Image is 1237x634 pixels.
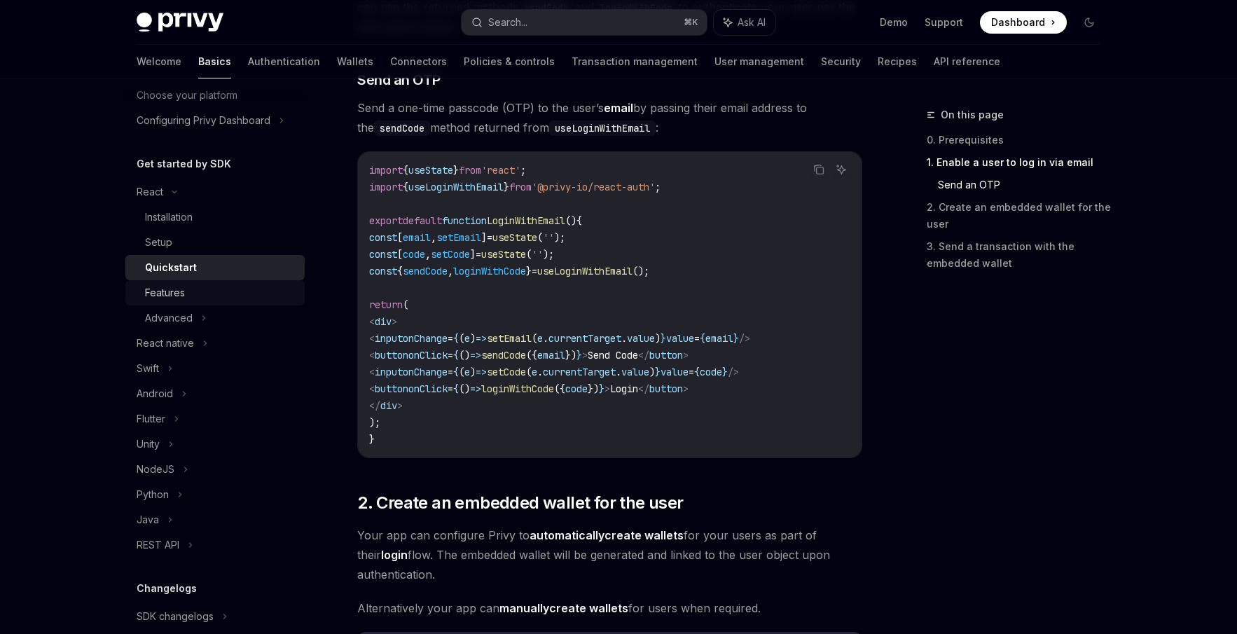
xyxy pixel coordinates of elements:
[543,231,554,244] span: ''
[476,332,487,345] span: =>
[714,45,804,78] a: User management
[357,492,683,514] span: 2. Create an embedded wallet for the user
[470,366,476,378] span: )
[689,366,694,378] span: =
[403,181,408,193] span: {
[537,366,543,378] span: .
[403,214,442,227] span: default
[487,366,526,378] span: setCode
[476,366,487,378] span: =>
[504,181,509,193] span: }
[369,332,375,345] span: <
[137,156,231,172] h5: Get started by SDK
[125,230,305,255] a: Setup
[878,45,917,78] a: Recipes
[532,181,655,193] span: '@privy-io/react-auth'
[526,366,532,378] span: (
[588,349,638,361] span: Send Code
[459,349,470,361] span: ()
[375,366,403,378] span: input
[927,129,1112,151] a: 0. Prerequisites
[453,366,459,378] span: {
[369,349,375,361] span: <
[374,120,430,136] code: sendCode
[369,181,403,193] span: import
[572,45,698,78] a: Transaction management
[604,101,633,115] strong: email
[145,310,193,326] div: Advanced
[448,366,453,378] span: =
[565,214,576,227] span: ()
[705,332,733,345] span: email
[481,383,554,395] span: loginWithCode
[198,45,231,78] a: Basics
[649,383,683,395] span: button
[137,13,223,32] img: dark logo
[470,349,481,361] span: =>
[459,332,464,345] span: (
[137,436,160,453] div: Unity
[137,537,179,553] div: REST API
[543,332,548,345] span: .
[565,349,576,361] span: })
[459,383,470,395] span: ()
[145,209,193,226] div: Installation
[476,248,481,261] span: =
[499,601,628,616] a: manuallycreate wallets
[369,315,375,328] span: <
[683,383,689,395] span: >
[137,580,197,597] h5: Changelogs
[728,366,739,378] span: />
[369,399,380,412] span: </
[464,45,555,78] a: Policies & controls
[392,315,397,328] span: >
[934,45,1000,78] a: API reference
[821,45,861,78] a: Security
[431,231,436,244] span: ,
[980,11,1067,34] a: Dashboard
[576,214,582,227] span: {
[369,231,397,244] span: const
[487,332,532,345] span: setEmail
[627,332,655,345] span: value
[610,383,638,395] span: Login
[369,265,397,277] span: const
[369,298,403,311] span: return
[397,248,403,261] span: [
[530,528,604,542] strong: automatically
[137,335,194,352] div: React native
[481,248,526,261] span: useState
[499,601,549,615] strong: manually
[369,164,403,177] span: import
[492,231,537,244] span: useState
[375,349,408,361] span: button
[832,160,850,179] button: Ask AI
[408,383,448,395] span: onClick
[810,160,828,179] button: Copy the contents from the code block
[459,366,464,378] span: (
[357,70,441,90] span: Send an OTP
[880,15,908,29] a: Demo
[481,164,520,177] span: 'react'
[453,349,459,361] span: {
[403,248,425,261] span: code
[700,332,705,345] span: {
[554,383,565,395] span: ({
[375,315,392,328] span: div
[137,461,174,478] div: NodeJS
[337,45,373,78] a: Wallets
[694,332,700,345] span: =
[621,366,649,378] span: value
[616,366,621,378] span: .
[137,385,173,402] div: Android
[991,15,1045,29] span: Dashboard
[526,349,537,361] span: ({
[390,45,447,78] a: Connectors
[403,265,448,277] span: sendCode
[599,383,604,395] span: }
[683,349,689,361] span: >
[481,349,526,361] span: sendCode
[375,332,403,345] span: input
[526,248,532,261] span: (
[684,17,698,28] span: ⌘ K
